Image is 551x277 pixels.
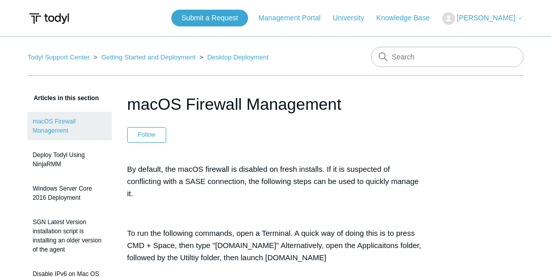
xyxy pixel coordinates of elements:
li: Todyl Support Center [27,53,91,61]
li: Desktop Deployment [198,53,269,61]
a: Windows Server Core 2016 Deployment [27,179,112,207]
button: Follow Article [127,127,166,142]
h1: macOS Firewall Management [127,92,424,116]
a: Knowledge Base [376,13,440,23]
a: Management Portal [258,13,330,23]
a: SGN Latest Version installation script is installing an older version of the agent [27,212,112,259]
a: Submit a Request [171,10,248,26]
a: Todyl Support Center [27,53,89,61]
a: Desktop Deployment [207,53,269,61]
img: Todyl Support Center Help Center home page [27,9,71,28]
input: Search [371,47,524,67]
span: [PERSON_NAME] [457,14,515,22]
li: Getting Started and Deployment [91,53,198,61]
a: macOS Firewall Management [27,112,112,140]
button: [PERSON_NAME] [442,12,524,25]
a: Getting Started and Deployment [101,53,196,61]
p: To run the following commands, open a Terminal. A quick way of doing this is to press CMD + Space... [127,227,424,264]
span: Articles in this section [27,95,99,102]
p: By default, the macOS firewall is disabled on fresh installs. If it is suspected of conflicting w... [127,163,424,200]
a: Deploy Todyl Using NinjaRMM [27,145,112,174]
a: University [333,13,374,23]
